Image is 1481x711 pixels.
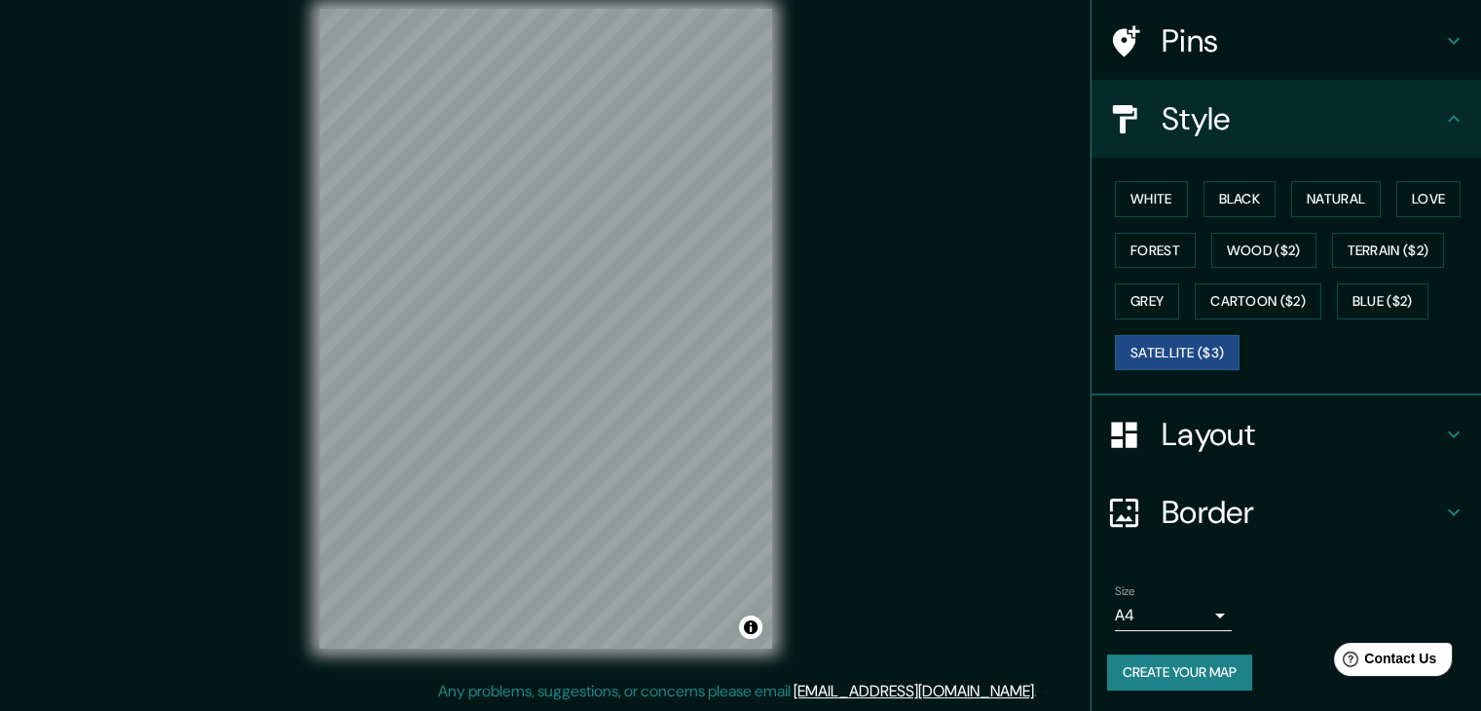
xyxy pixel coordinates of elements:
a: [EMAIL_ADDRESS][DOMAIN_NAME] [794,681,1034,701]
button: Blue ($2) [1337,283,1428,319]
button: Toggle attribution [739,616,762,639]
button: Grey [1115,283,1179,319]
h4: Style [1162,99,1442,138]
canvas: Map [319,9,772,649]
button: Forest [1115,233,1196,269]
iframe: Help widget launcher [1308,635,1460,690]
div: Pins [1092,2,1481,80]
button: Natural [1291,181,1381,217]
div: A4 [1115,600,1232,631]
label: Size [1115,583,1135,600]
div: Layout [1092,395,1481,473]
h4: Pins [1162,21,1442,60]
h4: Border [1162,493,1442,532]
div: Border [1092,473,1481,551]
button: Cartoon ($2) [1195,283,1321,319]
button: Black [1203,181,1277,217]
button: Love [1396,181,1461,217]
div: . [1040,680,1044,703]
button: Create your map [1107,655,1252,691]
button: Terrain ($2) [1332,233,1445,269]
button: Wood ($2) [1211,233,1316,269]
p: Any problems, suggestions, or concerns please email . [438,680,1037,703]
button: Satellite ($3) [1115,335,1240,371]
div: Style [1092,80,1481,158]
button: White [1115,181,1188,217]
h4: Layout [1162,415,1442,454]
div: . [1037,680,1040,703]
